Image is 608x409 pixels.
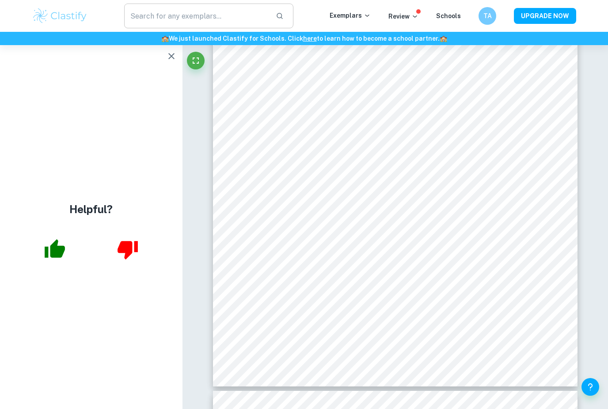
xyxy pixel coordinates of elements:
[2,34,606,43] h6: We just launched Clastify for Schools. Click to learn how to become a school partner.
[514,8,576,24] button: UPGRADE NOW
[32,7,88,25] img: Clastify logo
[479,7,496,25] button: TA
[187,52,205,69] button: Fullscreen
[483,11,493,21] h6: TA
[440,35,447,42] span: 🏫
[581,378,599,396] button: Help and Feedback
[388,11,418,21] p: Review
[69,201,113,217] h4: Helpful?
[161,35,169,42] span: 🏫
[124,4,269,28] input: Search for any exemplars...
[436,12,461,19] a: Schools
[330,11,371,20] p: Exemplars
[303,35,317,42] a: here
